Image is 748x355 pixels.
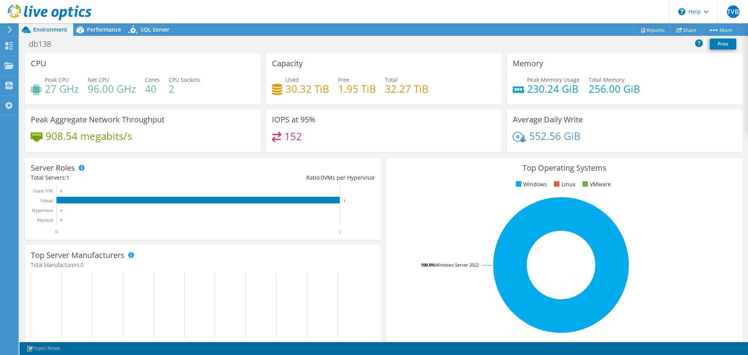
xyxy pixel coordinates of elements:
[710,39,736,49] a: Print
[702,24,738,36] a: More
[513,115,583,124] h3: Average Daily Write
[46,132,132,140] h4: 908.54 megabits/s
[31,173,203,182] div: Total Servers:
[338,85,376,93] h4: 1.95 TiB
[33,188,53,194] text: Guest VM
[40,198,53,203] text: Virtual
[32,208,53,213] text: Hypervisor
[31,164,75,172] h3: Server Roles
[25,40,63,48] h1: db138
[514,180,547,189] li: Windows
[31,251,125,260] h3: Top Server Manufacturers
[284,132,302,141] h4: 152
[552,180,575,189] li: Linux
[385,85,429,93] h4: 32.27 TiB
[435,262,479,268] tspan: Windows Server 2022
[31,59,46,68] h3: CPU
[286,76,299,83] span: Used
[31,261,375,269] h4: Total Manufacturers:
[88,76,109,83] span: Net CPU
[527,76,580,83] span: Peak Memory Usage
[60,208,62,212] text: 0
[589,85,640,93] h4: 256.00 GiB
[141,26,169,33] span: SQL Server
[286,85,329,93] h4: 30.32 TiB
[37,217,53,223] text: Physical
[45,76,69,83] span: Peak CPU
[169,76,200,83] span: CPU Sockets
[81,261,84,268] span: 0
[513,59,543,68] h3: Memory
[169,85,200,93] h4: 2
[60,189,62,193] text: 0
[203,173,375,182] div: Ratio: VMs per Hypervisor
[321,174,324,181] span: 0
[31,115,164,124] h3: Peak Aggregate Network Throughput
[33,26,67,33] span: Environment
[589,76,625,83] span: Total Memory
[385,76,398,83] span: Total
[527,85,580,93] h4: 230.24 GiB
[339,229,341,235] text: 1
[87,26,121,33] span: Performance
[727,5,739,18] span: TVB
[272,59,303,68] h3: Capacity
[580,180,611,189] li: VMware
[60,218,62,222] text: 0
[55,229,58,235] text: 0
[145,85,160,93] h4: 40
[338,76,349,83] span: Free
[21,344,65,353] a: Project Notes
[344,199,346,203] text: 1
[670,24,702,36] a: Share
[45,85,79,93] h4: 27 GHz
[421,262,435,268] tspan: 100.0%
[272,115,316,124] h3: IOPS at 95%
[529,132,580,140] h4: 552.56 GiB
[392,164,737,172] h3: Top Operating Systems
[145,76,160,83] span: Cores
[88,85,136,93] h4: 96.00 GHz
[66,174,69,181] span: 1
[633,24,671,36] a: Reports
[678,8,685,15] svg: \n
